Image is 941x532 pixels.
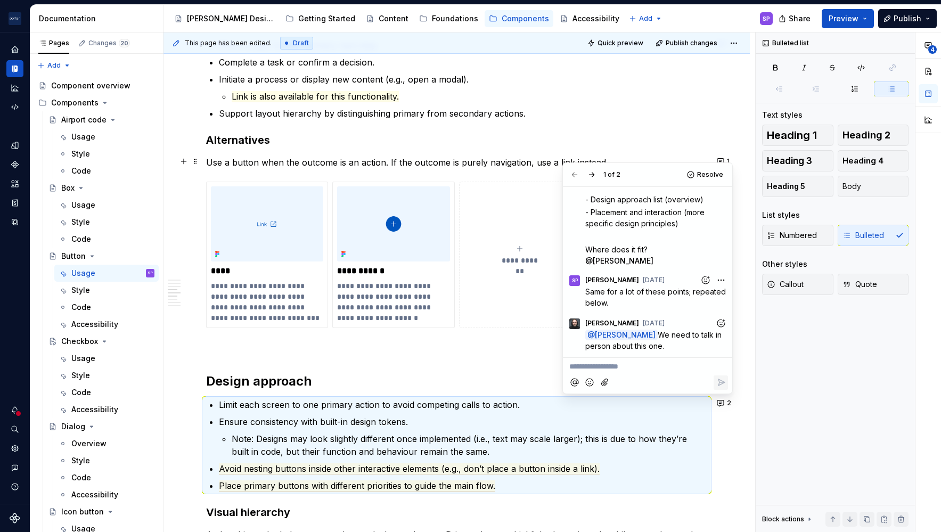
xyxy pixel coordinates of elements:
[88,39,130,47] div: Changes
[71,234,91,244] div: Code
[684,167,728,182] button: Resolve
[71,285,90,296] div: Style
[773,9,817,28] button: Share
[6,402,23,419] button: Notifications
[842,155,883,166] span: Heading 4
[6,60,23,77] a: Documentation
[54,197,159,214] a: Usage
[6,440,23,457] a: Settings
[219,415,707,428] p: Ensure consistency with built-in design tokens.
[71,302,91,313] div: Code
[9,12,21,25] img: f0306bc8-3074-41fb-b11c-7d2e8671d5eb.png
[6,99,23,116] a: Code automation
[54,162,159,179] a: Code
[639,14,652,23] span: Add
[567,375,582,390] button: Mention someone
[71,132,95,142] div: Usage
[714,154,734,169] button: 1
[71,455,90,466] div: Style
[894,13,921,24] span: Publish
[61,183,75,193] div: Box
[71,268,95,279] div: Usage
[822,9,874,28] button: Preview
[842,279,877,290] span: Quote
[595,330,656,339] span: [PERSON_NAME]
[206,156,707,169] p: Use a button when the outcome is an action. If the outcome is purely navigation, use a link instead.
[71,166,91,176] div: Code
[697,170,723,179] span: Resolve
[61,506,104,517] div: Icon button
[652,36,722,51] button: Publish changes
[572,276,578,285] div: SP
[6,459,23,476] button: Contact support
[54,282,159,299] a: Style
[415,10,482,27] a: Foundations
[170,10,279,27] a: [PERSON_NAME] Design
[762,125,833,146] button: Heading 1
[47,61,61,70] span: Add
[206,506,290,519] strong: Visual hierarchy
[54,350,159,367] a: Usage
[71,217,90,227] div: Style
[71,149,90,159] div: Style
[763,14,770,23] div: SP
[232,91,399,102] span: Link is also available for this functionality.
[54,486,159,503] a: Accessibility
[626,11,666,26] button: Add
[6,421,23,438] button: Search ⌘K
[569,318,580,329] img: Teunis Vorsteveld
[598,375,612,390] button: Attach files
[842,130,890,141] span: Heading 2
[219,480,495,492] span: Place primary buttons with different priorities to guide the main flow.
[54,384,159,401] a: Code
[6,214,23,231] a: Data sources
[6,137,23,154] div: Design tokens
[281,10,359,27] a: Getting Started
[219,56,707,69] p: Complete a task or confirm a decision.
[38,39,69,47] div: Pages
[555,10,624,27] a: Accessibility
[767,155,812,166] span: Heading 3
[727,157,730,166] span: 1
[54,265,159,282] a: UsageSP
[666,39,717,47] span: Publish changes
[762,110,803,120] div: Text styles
[54,231,159,248] a: Code
[54,214,159,231] a: Style
[337,186,449,261] img: 90945989-ff79-45eb-8f2a-8b68adb93b7a.png
[211,186,323,261] img: dde09eb3-6df0-4fea-b4e2-0e20ce9bd7ce.png
[379,13,408,24] div: Content
[838,125,909,146] button: Heading 2
[762,259,807,269] div: Other styles
[762,150,833,171] button: Heading 3
[54,401,159,418] a: Accessibility
[10,513,20,523] svg: Supernova Logo
[219,463,600,474] span: Avoid nesting buttons inside other interactive elements (e.g., don’t place a button inside a link).
[585,319,639,328] span: [PERSON_NAME]
[51,80,130,91] div: Component overview
[6,79,23,96] a: Analytics
[54,128,159,145] a: Usage
[727,399,731,407] span: 2
[432,13,478,24] div: Foundations
[54,299,159,316] a: Code
[485,10,553,27] a: Components
[572,13,619,24] div: Accessibility
[6,194,23,211] a: Storybook stories
[714,375,728,390] button: Reply
[6,175,23,192] div: Assets
[767,279,804,290] span: Callout
[585,245,648,254] span: Where does it fit?
[71,353,95,364] div: Usage
[71,404,118,415] div: Accessibility
[44,418,159,435] a: Dialog
[71,438,107,449] div: Overview
[39,13,159,24] div: Documentation
[585,256,653,265] span: @
[762,515,804,523] div: Block actions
